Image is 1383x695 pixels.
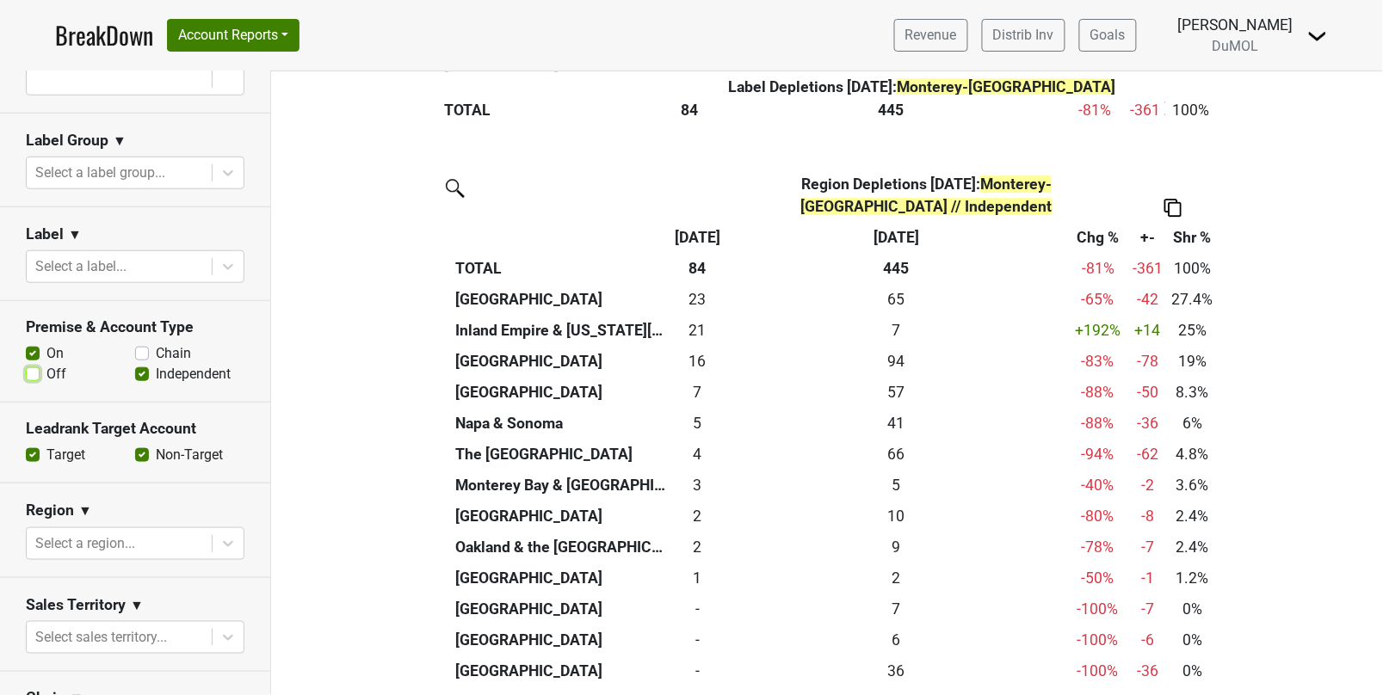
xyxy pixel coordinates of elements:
td: 27.4% [1167,285,1218,316]
td: -65 % [1068,285,1128,316]
label: Non-Target [156,445,223,465]
div: 3 [675,474,721,496]
div: -42 [1133,288,1164,311]
th: 84 [662,95,718,126]
td: 4.8% [1167,439,1218,470]
div: -36 [1133,660,1164,682]
span: ▼ [78,501,92,521]
td: -50 % [1068,563,1128,594]
div: 65 [729,288,1064,311]
th: [GEOGRAPHIC_DATA] [452,655,670,686]
div: -6 [1133,629,1164,651]
td: 0 [670,624,725,655]
td: -88 % [1068,408,1128,439]
span: ▼ [130,595,144,616]
td: -78 % [1068,532,1128,563]
div: - [675,660,721,682]
th: [GEOGRAPHIC_DATA] [452,594,670,624]
td: -40 % [1068,470,1128,501]
div: - [675,598,721,620]
th: 65.600 [725,439,1068,470]
th: 57.200 [725,377,1068,408]
th: +-: activate to sort column ascending [1128,223,1167,254]
th: 7.000 [725,594,1068,624]
div: -62 [1133,443,1164,465]
label: Off [46,364,66,384]
div: 23 [675,288,721,311]
label: Chain [156,343,191,364]
h3: Region [26,501,74,520]
th: 5.000 [725,470,1068,501]
a: Distrib Inv [982,19,1065,52]
td: 3 [670,470,725,501]
th: TOTAL [440,95,662,126]
td: 2 [670,501,725,532]
h3: Label Group [26,132,108,150]
div: 4 [675,443,721,465]
td: 100% [1167,254,1218,285]
div: 94 [729,350,1064,372]
div: 5 [675,412,721,434]
td: 16 [670,346,725,377]
th: [GEOGRAPHIC_DATA] [452,346,670,377]
th: &nbsp;: activate to sort column ascending [440,169,452,222]
th: 84 [670,254,725,285]
button: Account Reports [167,19,299,52]
th: Oakland & the [GEOGRAPHIC_DATA] [452,532,670,563]
div: 7 [675,381,721,403]
td: 1.2% [1167,563,1218,594]
div: 10 [729,505,1064,527]
a: BreakDown [55,17,153,53]
th: 65.000 [725,285,1068,316]
img: filter [440,173,467,200]
img: Copy to clipboard [1164,199,1182,217]
th: Oct '25: activate to sort column ascending [670,223,725,254]
th: [GEOGRAPHIC_DATA] [452,624,670,655]
th: [GEOGRAPHIC_DATA] [452,285,670,316]
div: -8 [1133,505,1164,527]
div: 21 [675,319,721,341]
th: Inland Empire & [US_STATE][GEOGRAPHIC_DATA] [452,315,670,346]
th: Oct '24: activate to sort column ascending [725,223,1068,254]
td: 0% [1167,624,1218,655]
td: -94 % [1068,439,1128,470]
th: 41.000 [725,408,1068,439]
a: Revenue [894,19,968,52]
th: 35.800 [725,655,1068,686]
img: Dropdown Menu [1307,26,1328,46]
div: 57 [729,381,1064,403]
td: 4 [670,439,725,470]
td: 0 [670,594,725,624]
div: -1 [1133,567,1164,589]
div: 7 [729,598,1064,620]
div: 2 [729,567,1064,589]
span: -361 [1133,260,1163,277]
div: [PERSON_NAME] [1178,14,1293,36]
span: -81% [1082,260,1114,277]
div: - [675,629,721,651]
th: &nbsp;: activate to sort column ascending [452,223,670,254]
td: -100 % [1068,594,1128,624]
th: 10.000 [725,501,1068,532]
span: Monterey-[GEOGRAPHIC_DATA] // Independent [872,78,1116,118]
div: -7 [1133,598,1164,620]
td: -80 % [1068,501,1128,532]
div: -78 [1133,350,1164,372]
th: [GEOGRAPHIC_DATA] [452,501,670,532]
td: 3.6% [1167,470,1218,501]
td: 2.4% [1167,532,1218,563]
th: Napa & Sonoma [452,408,670,439]
label: Independent [156,364,231,384]
div: 9 [729,536,1064,558]
td: 0 [670,655,725,686]
th: 445 [718,95,1065,126]
td: 19% [1167,346,1218,377]
span: DuMOL [1213,38,1259,54]
th: Shr %: activate to sort column ascending [1167,223,1218,254]
th: Region Depletions [DATE] : [725,169,1128,222]
div: 41 [729,412,1064,434]
div: 6 [729,629,1064,651]
div: -2 [1133,474,1164,496]
div: 2 [675,536,721,558]
div: -50 [1133,381,1164,403]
